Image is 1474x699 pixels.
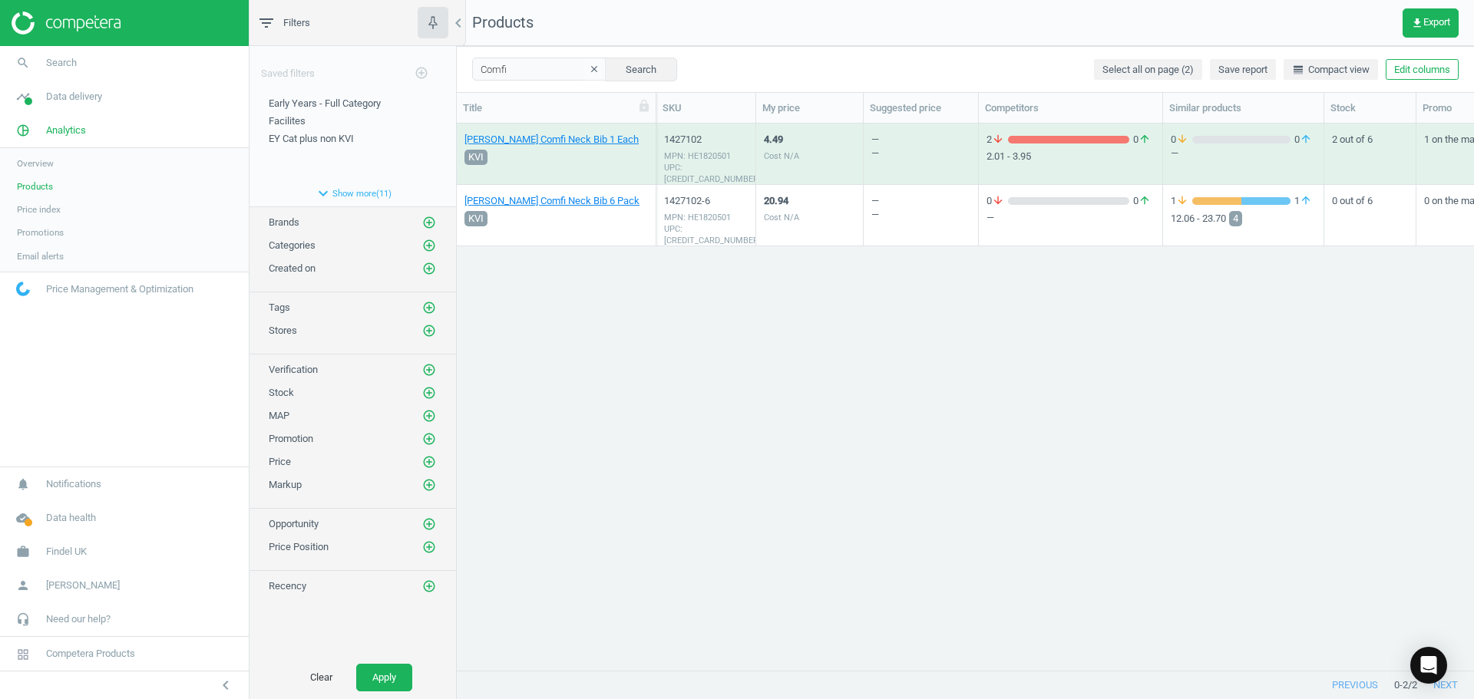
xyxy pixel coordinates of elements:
[46,545,87,559] span: Findel UK
[8,503,38,532] i: cloud_done
[663,101,749,115] div: SKU
[422,239,436,252] i: add_circle_outline
[269,410,289,421] span: MAP
[269,115,306,127] span: Facilites
[46,612,111,626] span: Need our help?
[422,409,436,423] i: add_circle_outline
[871,194,879,244] div: —
[1169,101,1317,115] div: Similar products
[1411,17,1423,29] i: get_app
[46,124,86,137] span: Analytics
[1129,133,1155,147] span: 0
[871,147,879,160] div: —
[269,133,354,144] span: EY Cat plus non KVI
[269,216,299,228] span: Brands
[283,16,310,30] span: Filters
[269,433,313,444] span: Promotion
[421,539,437,555] button: add_circle_outline
[46,511,96,525] span: Data health
[421,323,437,338] button: add_circle_outline
[985,101,1156,115] div: Competitors
[472,13,534,31] span: Products
[463,101,649,115] div: Title
[871,133,879,183] div: —
[664,194,748,208] div: 1427102-6
[421,408,437,424] button: add_circle_outline
[1139,194,1151,208] i: arrow_upward
[422,432,436,446] i: add_circle_outline
[422,363,436,377] i: add_circle_outline
[8,82,38,111] i: timeline
[987,133,1008,147] span: 2
[464,194,640,208] a: [PERSON_NAME] Comfi Neck Bib 6 Pack
[1316,671,1394,699] button: previous
[987,194,1008,208] span: 0
[664,150,748,186] div: MPN: HE1820501 UPC: [CREDIT_CARD_NUMBER]
[421,454,437,470] button: add_circle_outline
[1210,59,1276,81] button: Save report
[46,579,120,592] span: [PERSON_NAME]
[1291,194,1316,208] span: 1
[1139,133,1151,147] i: arrow_upward
[987,211,1155,225] div: —
[422,262,436,275] i: add_circle_outline
[46,90,102,104] span: Data delivery
[422,579,436,593] i: add_circle_outline
[1176,133,1188,147] i: arrow_downward
[422,216,436,229] i: add_circle_outline
[422,301,436,315] i: add_circle_outline
[269,456,291,467] span: Price
[1171,208,1316,229] div: 12.06 - 23.70
[356,664,412,691] button: Apply
[1332,186,1408,244] div: 0 out of 6
[216,676,235,694] i: chevron_left
[8,537,38,566] i: work
[422,455,436,469] i: add_circle_outline
[870,101,972,115] div: Suggested price
[8,470,38,499] i: notifications
[421,579,437,594] button: add_circle_outline
[269,479,302,490] span: Markup
[1300,194,1312,208] i: arrow_upward
[415,66,428,80] i: add_circle_outline
[1094,59,1202,81] button: Select all on page (2)
[1330,101,1410,115] div: Stock
[17,203,61,216] span: Price index
[422,386,436,400] i: add_circle_outline
[1292,63,1370,77] span: Compact view
[207,675,245,695] button: chevron_left
[421,516,437,532] button: add_circle_outline
[1411,17,1450,29] span: Export
[1233,211,1238,226] span: 4
[421,431,437,447] button: add_circle_outline
[250,180,456,206] button: expand_moreShow more(11)
[1176,194,1188,208] i: arrow_downward
[987,150,1155,163] div: 2.01 - 3.95
[406,58,437,89] button: add_circle_outline
[992,194,1004,208] i: arrow_downward
[1129,194,1155,208] span: 0
[269,518,319,529] span: Opportunity
[421,362,437,378] button: add_circle_outline
[762,101,857,115] div: My price
[46,477,101,491] span: Notifications
[269,580,306,592] span: Recency
[1171,133,1192,147] span: 0
[269,541,329,552] span: Price Position
[1102,63,1194,77] span: Select all on page (2)
[421,215,437,230] button: add_circle_outline
[764,133,799,147] div: 4.49
[12,12,121,35] img: ajHJNr6hYgQAAAAASUVORK5CYII=
[1171,147,1178,159] div: —
[46,282,193,296] span: Price Management & Optimization
[8,605,38,634] i: headset_mic
[1394,678,1408,692] span: 0 - 2
[472,58,606,81] input: SKU/Title search
[457,124,1474,658] div: grid
[269,325,297,336] span: Stores
[764,150,799,162] div: Cost N/A
[1284,59,1378,81] button: line_weightCompact view
[464,133,639,147] a: [PERSON_NAME] Comfi Neck Bib 1 Each
[871,208,879,222] div: —
[1300,133,1312,147] i: arrow_upward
